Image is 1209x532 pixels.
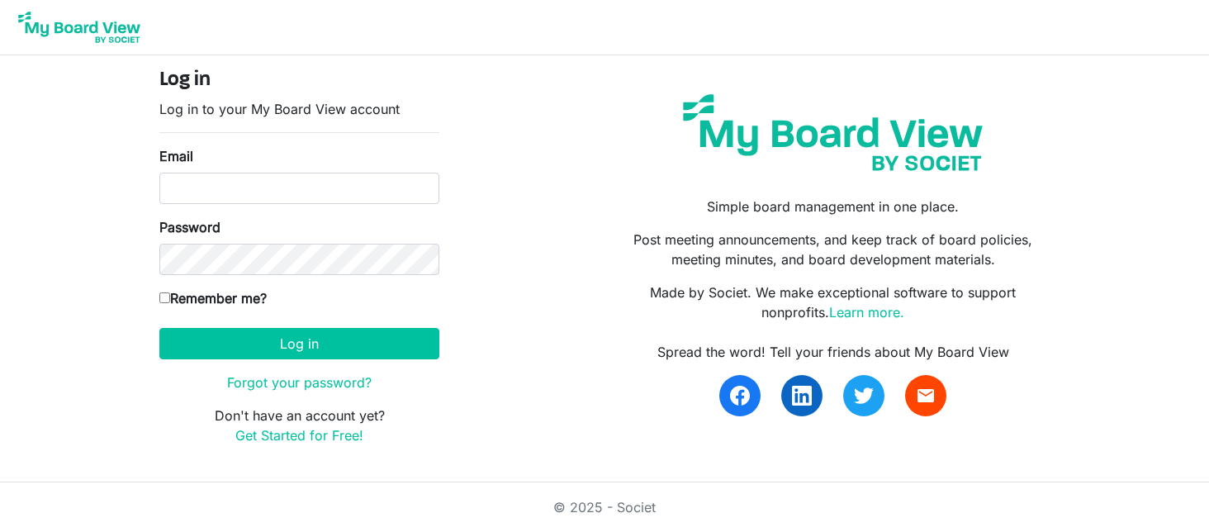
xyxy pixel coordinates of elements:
[159,99,439,119] p: Log in to your My Board View account
[159,146,193,166] label: Email
[829,304,904,321] a: Learn more.
[159,217,220,237] label: Password
[159,328,439,359] button: Log in
[916,386,936,406] span: email
[159,406,439,445] p: Don't have an account yet?
[159,288,267,308] label: Remember me?
[905,375,946,416] a: email
[227,374,372,391] a: Forgot your password?
[617,230,1050,269] p: Post meeting announcements, and keep track of board policies, meeting minutes, and board developm...
[13,7,145,48] img: My Board View Logo
[671,82,995,183] img: my-board-view-societ.svg
[617,342,1050,362] div: Spread the word! Tell your friends about My Board View
[617,283,1050,322] p: Made by Societ. We make exceptional software to support nonprofits.
[730,386,750,406] img: facebook.svg
[159,69,439,93] h4: Log in
[792,386,812,406] img: linkedin.svg
[553,499,656,515] a: © 2025 - Societ
[235,427,363,444] a: Get Started for Free!
[854,386,874,406] img: twitter.svg
[617,197,1050,216] p: Simple board management in one place.
[159,292,170,303] input: Remember me?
